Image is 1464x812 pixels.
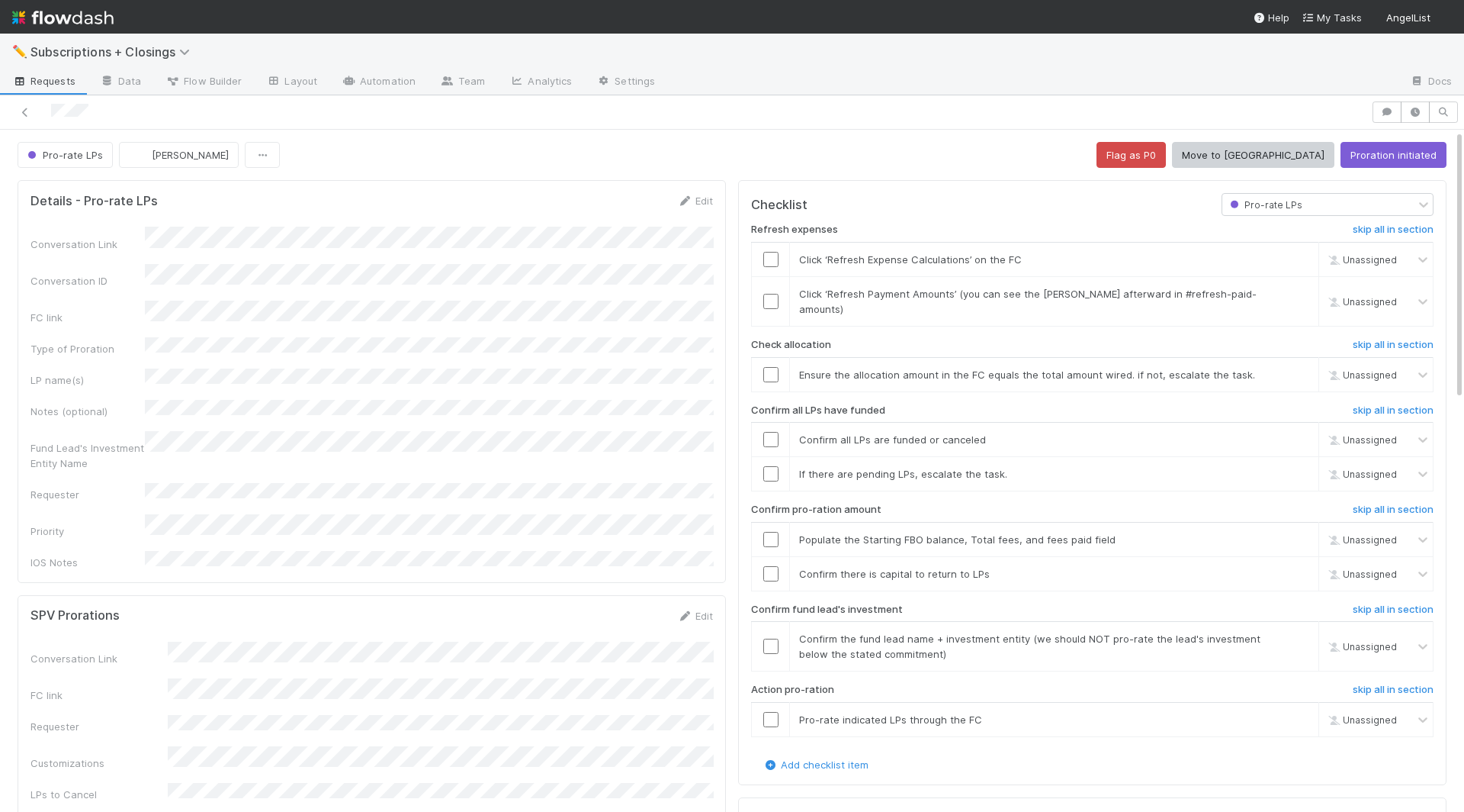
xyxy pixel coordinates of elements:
[30,651,168,666] div: Conversation Link
[1324,569,1397,580] span: Unassigned
[329,70,428,95] a: Automation
[12,45,27,58] span: ✏️
[799,433,986,446] span: Confirm all LPs are funded or canceled
[799,253,1022,266] span: Click ‘Refresh Expense Calculations’ on the FC
[30,404,145,419] div: Notes (optional)
[132,147,147,163] img: avatar_b0da76e8-8e9d-47e0-9b3e-1b93abf6f697.png
[12,73,75,89] span: Requests
[254,70,329,95] a: Layout
[1353,339,1433,351] h6: skip all in section
[584,70,667,95] a: Settings
[799,369,1255,381] span: Ensure the allocation amount in the FC equals the total amount wired. if not, escalate the task.
[1386,11,1430,24] span: AngelList
[1324,714,1397,726] span: Unassigned
[1302,11,1362,24] span: My Tasks
[1398,70,1464,95] a: Docs
[12,5,114,31] img: logo-inverted-e16ddd16eac7371096b0.svg
[1324,254,1397,266] span: Unassigned
[1353,339,1433,357] a: skip all in section
[1253,10,1289,25] div: Help
[30,341,145,356] div: Type of Proration
[799,568,990,580] span: Confirm there is capital to return to LPs
[152,149,229,161] span: [PERSON_NAME]
[1353,604,1433,616] h6: skip all in section
[88,70,153,95] a: Data
[30,688,168,703] div: FC link
[1324,369,1397,380] span: Unassigned
[1324,641,1397,652] span: Unassigned
[1353,684,1433,702] a: skip all in section
[30,372,145,388] div: LP name(s)
[1353,404,1433,423] a: skip all in section
[30,524,145,539] div: Priority
[165,73,242,89] span: Flow Builder
[1324,296,1397,308] span: Unassigned
[799,633,1260,660] span: Confirm the fund lead name + investment entity (we should NOT pro-rate the lead's investment belo...
[18,142,113,168] button: Pro-rate LPs
[1437,11,1452,26] img: avatar_aa70801e-8de5-4477-ab9d-eb7c67de69c1.png
[1324,434,1397,446] span: Unassigned
[1227,199,1302,211] span: Pro-rate LPs
[1353,684,1433,696] h6: skip all in section
[30,194,158,209] h5: Details - Pro-rate LPs
[1353,504,1433,522] a: skip all in section
[1353,224,1433,236] h6: skip all in section
[1353,404,1433,417] h6: skip all in section
[30,237,145,252] div: Conversation Link
[751,224,838,236] h6: Refresh expenses
[799,288,1257,315] span: Click ‘Refresh Payment Amounts’ (you can see the [PERSON_NAME] afterward in #refresh-paid-amounts)
[1096,142,1166,168] button: Flag as P0
[799,468,1007,480] span: If there are pending LPs, escalate the task.
[30,44,197,60] span: Subscriptions + Closings
[1172,142,1334,168] button: Move to [GEOGRAPHIC_DATA]
[751,404,885,417] h6: Confirm all LPs have funded
[1353,604,1433,622] a: skip all in section
[1324,469,1397,480] span: Unassigned
[30,273,145,288] div: Conversation ID
[30,787,168,802] div: LPs to Cancel
[762,759,868,771] a: Add checklist item
[30,440,145,471] div: Fund Lead's Investment Entity Name
[428,70,497,95] a: Team
[497,70,584,95] a: Analytics
[1353,504,1433,516] h6: skip all in section
[751,604,903,616] h6: Confirm fund lead's investment
[30,555,145,570] div: IOS Notes
[1324,534,1397,546] span: Unassigned
[751,339,831,351] h6: Check allocation
[153,70,254,95] a: Flow Builder
[30,719,168,734] div: Requester
[677,195,713,207] a: Edit
[799,714,982,726] span: Pro-rate indicated LPs through the FC
[1353,224,1433,242] a: skip all in section
[30,487,145,502] div: Requester
[751,504,881,516] h6: Confirm pro-ration amount
[677,610,713,622] a: Edit
[24,149,103,161] span: Pro-rate LPs
[30,310,145,325] div: FC link
[1340,142,1446,168] button: Proration initiated
[119,142,239,168] button: [PERSON_NAME]
[751,198,807,213] h5: Checklist
[1302,10,1362,25] a: My Tasks
[799,533,1116,546] span: Populate the Starting FBO balance, Total fees, and fees paid field
[30,608,120,623] h5: SPV Prorations
[30,756,168,771] div: Customizations
[751,684,834,696] h6: Action pro-ration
